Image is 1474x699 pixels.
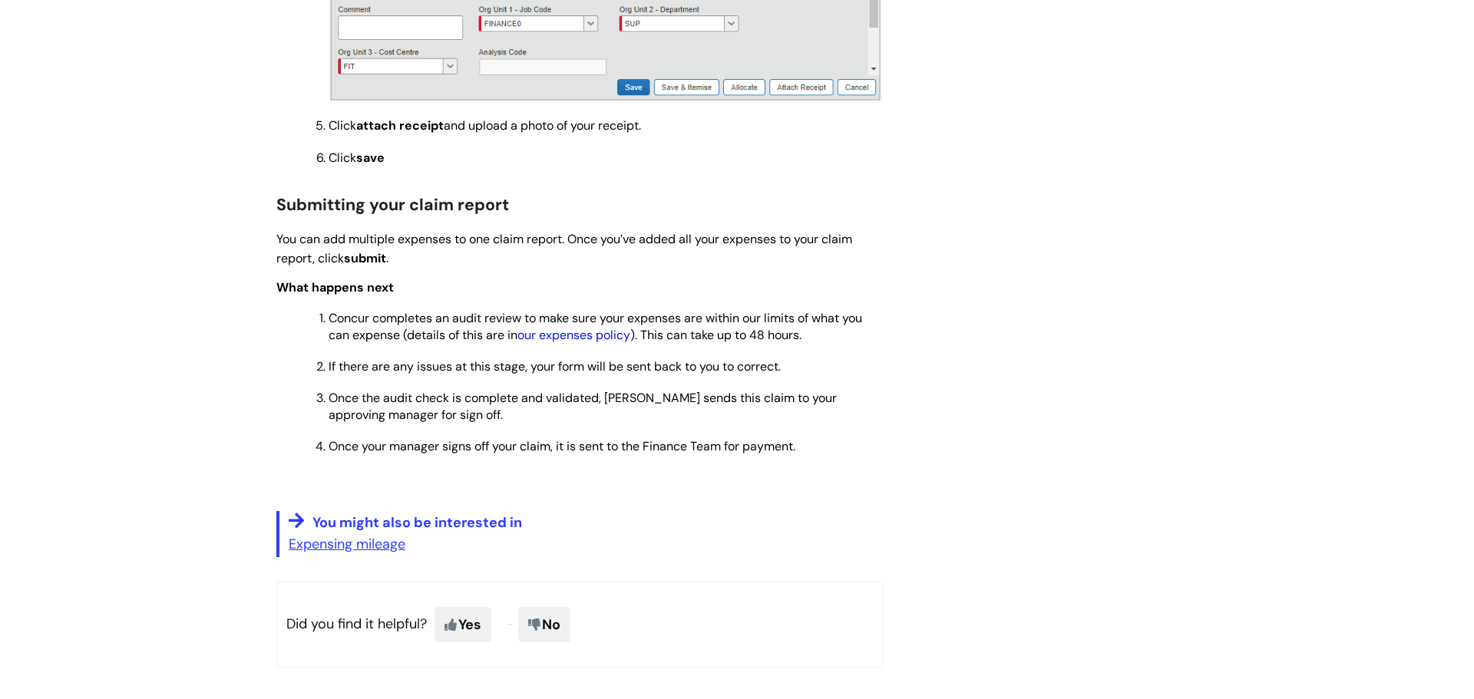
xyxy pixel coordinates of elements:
span: Yes [435,607,491,642]
a: Expensing mileage [289,535,405,553]
span: Click [329,150,385,166]
strong: save [356,150,385,166]
span: Once the audit check is complete and validated, [PERSON_NAME] sends this claim to your approving ... [329,390,837,423]
span: What happens next [276,279,394,295]
span: Submitting your claim report [276,194,509,216]
span: If there are any issues at this stage, your form will be sent back to you to correct. [329,358,781,374]
strong: attach receipt [356,117,444,134]
span: You can add multiple expenses to one claim report. Once you’ve added all your expenses to your cl... [276,231,852,266]
span: Click and upload a photo of your receipt. [329,117,641,134]
a: our expenses policy [517,327,630,343]
span: Concur completes an audit review to make sure your expenses are within our limits of what you can... [329,310,862,343]
strong: submit [344,250,386,266]
span: Once your manager signs off your claim, it is sent to the Finance Team for payment. [329,438,795,454]
span: No [518,607,570,642]
span: You might also be interested in [312,513,522,532]
p: Did you find it helpful? [276,582,883,668]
